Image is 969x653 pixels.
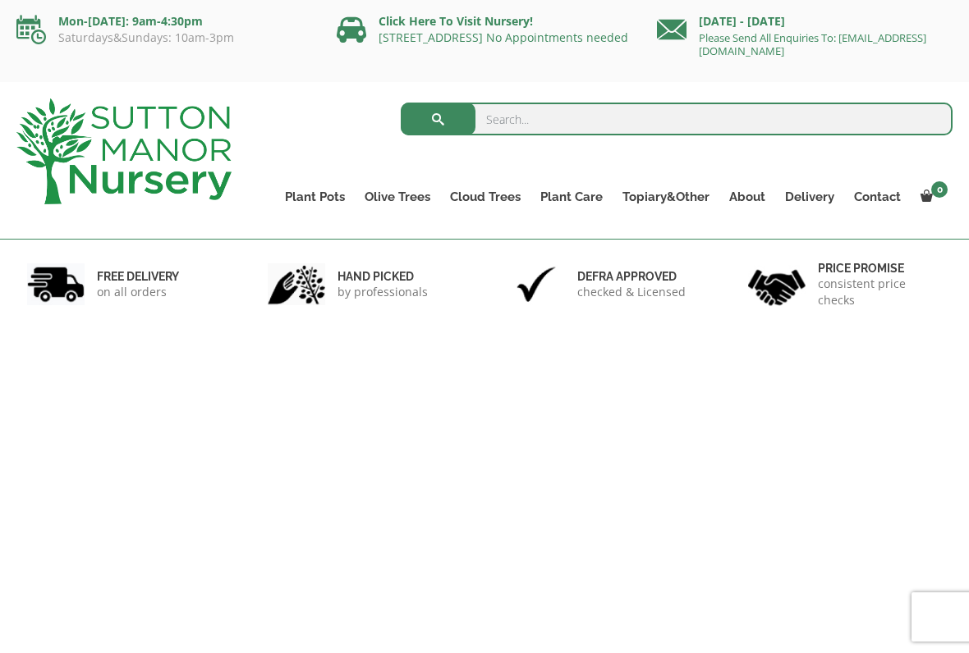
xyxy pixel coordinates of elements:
h6: FREE DELIVERY [97,269,179,284]
h6: Price promise [818,261,943,276]
h6: hand picked [338,269,428,284]
p: checked & Licensed [577,284,686,300]
a: Plant Pots [275,185,355,208]
img: 3.jpg [507,263,565,305]
a: Cloud Trees [440,185,530,208]
img: 2.jpg [268,263,325,305]
p: Mon-[DATE]: 9am-4:30pm [16,11,312,31]
a: Delivery [775,185,844,208]
span: 0 [931,181,948,198]
a: [STREET_ADDRESS] No Appointments needed [379,30,628,45]
a: Click Here To Visit Nursery! [379,13,533,29]
a: Olive Trees [355,185,440,208]
p: by professionals [338,284,428,300]
a: About [719,185,775,208]
p: on all orders [97,284,179,300]
a: Plant Care [530,185,613,208]
a: Topiary&Other [613,185,719,208]
p: Saturdays&Sundays: 10am-3pm [16,31,312,44]
a: 0 [911,185,953,208]
a: Please Send All Enquiries To: [EMAIL_ADDRESS][DOMAIN_NAME] [699,30,926,58]
a: Contact [844,185,911,208]
p: consistent price checks [818,276,943,308]
img: 4.jpg [748,259,806,309]
p: [DATE] - [DATE] [657,11,953,31]
input: Search... [401,103,953,135]
img: logo [16,98,232,204]
img: 1.jpg [27,263,85,305]
h6: Defra approved [577,269,686,284]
